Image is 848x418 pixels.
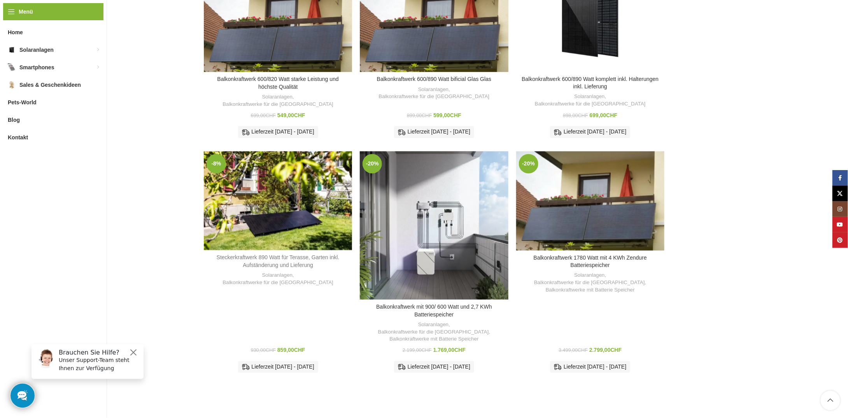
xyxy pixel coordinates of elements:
[450,112,461,118] span: CHF
[223,279,333,286] a: Balkonkraftwerke für die [GEOGRAPHIC_DATA]
[238,361,318,373] div: Lieferzeit [DATE] - [DATE]
[574,93,604,100] a: Solaranlagen
[832,170,848,186] a: Facebook Social Link
[550,361,630,373] div: Lieferzeit [DATE] - [DATE]
[208,272,348,286] div: ,
[520,93,661,107] div: ,
[454,347,466,353] span: CHF
[207,154,226,174] span: -8%
[550,126,630,138] div: Lieferzeit [DATE] - [DATE]
[217,76,339,90] a: Balkonkraftwerk 600/820 Watt starke Leistung und höchste Qualität
[8,113,20,127] span: Blog
[418,321,449,328] a: Solaranlagen
[589,347,622,353] bdi: 2.799,00
[574,272,604,279] a: Solaranlagen
[394,361,474,373] div: Lieferzeit [DATE] - [DATE]
[277,347,305,353] bdi: 859,00
[611,347,622,353] span: CHF
[376,304,492,318] a: Balkonkraftwerk mit 900/ 600 Watt und 2,7 KWh Batteriespeicher
[832,232,848,248] a: Pinterest Social Link
[378,328,489,336] a: Balkonkraftwerke für die [GEOGRAPHIC_DATA]
[364,321,504,343] div: , ,
[363,154,382,174] span: -20%
[379,93,490,100] a: Balkonkraftwerke für die [GEOGRAPHIC_DATA]
[377,76,491,82] a: Balkonkraftwerk 600/890 Watt bificial Glas Glas
[578,348,588,353] span: CHF
[559,348,588,353] bdi: 3.499,00
[8,25,23,39] span: Home
[606,112,618,118] span: CHF
[208,93,348,108] div: ,
[821,391,840,410] a: Scroll to top button
[8,63,16,71] img: Smartphones
[8,95,37,109] span: Pets-World
[520,272,661,293] div: , ,
[262,93,293,101] a: Solaranlagen
[433,112,461,118] bdi: 599,00
[19,7,33,16] span: Menü
[8,130,28,144] span: Kontakt
[8,81,16,89] img: Sales & Geschenkideen
[403,348,432,353] bdi: 2.199,00
[266,113,276,118] span: CHF
[522,76,659,90] a: Balkonkraftwerk 600/890 Watt komplett inkl. Halterungen inkl. Lieferung
[832,186,848,201] a: X Social Link
[407,113,432,118] bdi: 899,00
[535,100,646,108] a: Balkonkraftwerke für die [GEOGRAPHIC_DATA]
[546,286,635,294] a: Balkonkraftwerke mit Batterie Speicher
[8,46,16,54] img: Solaranlagen
[422,113,432,118] span: CHF
[251,348,276,353] bdi: 930,00
[277,112,305,118] bdi: 549,00
[33,11,114,18] h6: Brauchen Sie Hilfe?
[578,113,588,118] span: CHF
[19,43,54,57] span: Solaranlagen
[519,154,538,174] span: -20%
[294,112,305,118] span: CHF
[294,347,305,353] span: CHF
[223,101,333,108] a: Balkonkraftwerke für die [GEOGRAPHIC_DATA]
[266,348,276,353] span: CHF
[534,279,645,286] a: Balkonkraftwerke für die [GEOGRAPHIC_DATA]
[516,151,664,251] a: Balkonkraftwerk 1780 Watt mit 4 KWh Zendure Batteriespeicher
[418,86,449,93] a: Solaranlagen
[262,272,293,279] a: Solaranlagen
[832,201,848,217] a: Instagram Social Link
[19,78,81,92] span: Sales & Geschenkideen
[832,217,848,232] a: YouTube Social Link
[389,335,478,343] a: Balkonkraftwerke mit Batterie Speicher
[11,11,30,30] img: Customer service
[433,347,466,353] bdi: 1.769,00
[251,113,276,118] bdi: 699,00
[19,60,54,74] span: Smartphones
[534,255,647,269] a: Balkonkraftwerk 1780 Watt mit 4 KWh Zendure Batteriespeicher
[103,10,113,19] button: Close
[238,126,318,138] div: Lieferzeit [DATE] - [DATE]
[563,113,588,118] bdi: 898,00
[394,126,474,138] div: Lieferzeit [DATE] - [DATE]
[204,151,352,250] a: Steckerkraftwerk 890 Watt für Terasse, Garten inkl. Aufständerung und Lieferung
[33,18,114,35] p: Unser Support-Team steht Ihnen zur Verfügung
[364,86,504,100] div: ,
[217,254,340,268] a: Steckerkraftwerk 890 Watt für Terasse, Garten inkl. Aufständerung und Lieferung
[422,348,432,353] span: CHF
[360,151,508,300] a: Balkonkraftwerk mit 900/ 600 Watt und 2,7 KWh Batteriespeicher
[590,112,618,118] bdi: 699,00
